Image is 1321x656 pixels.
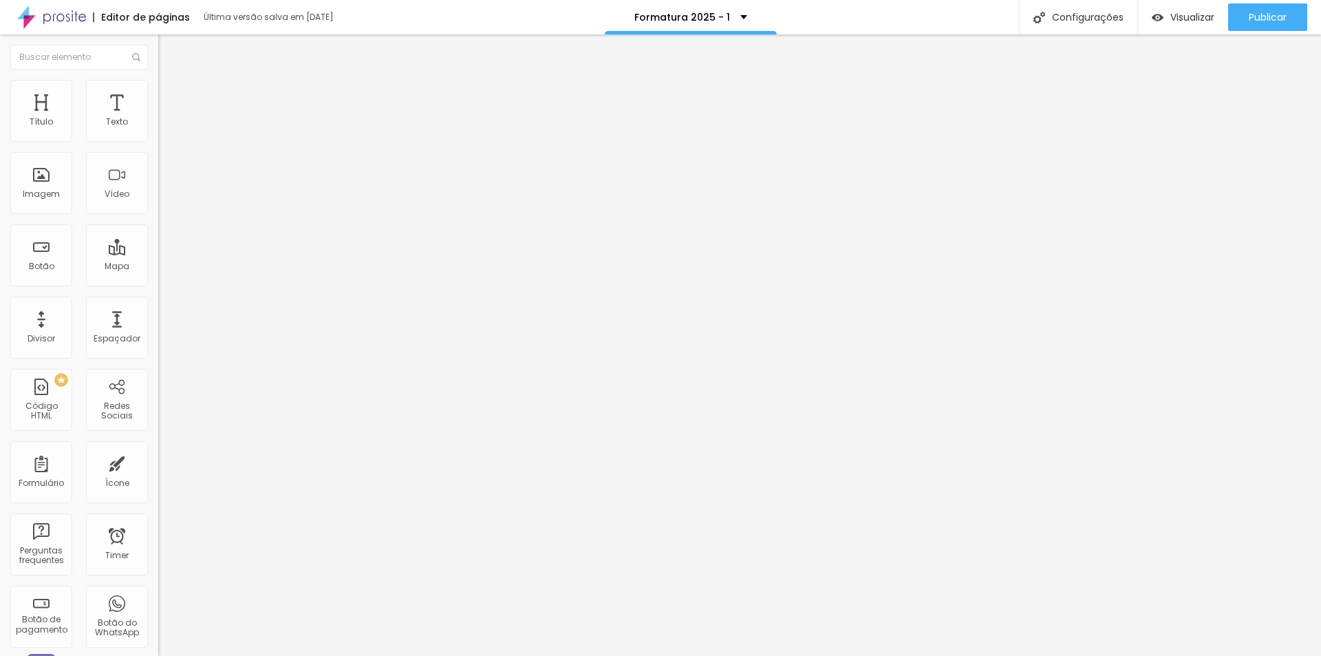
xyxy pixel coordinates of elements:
img: Icone [132,53,140,61]
img: Icone [1033,12,1045,23]
img: view-1.svg [1152,12,1163,23]
div: Botão do WhatsApp [89,618,144,638]
div: Divisor [28,334,55,343]
div: Editor de páginas [93,12,190,22]
div: Mapa [105,262,129,271]
div: Espaçador [94,334,140,343]
input: Buscar elemento [10,45,148,70]
div: Título [30,117,53,127]
button: Visualizar [1138,3,1228,31]
div: Texto [106,117,128,127]
div: Botão de pagamento [14,615,68,635]
iframe: Editor [158,34,1321,656]
div: Ícone [105,478,129,488]
span: Visualizar [1170,12,1214,23]
button: Publicar [1228,3,1307,31]
div: Última versão salva em [DATE] [204,13,362,21]
div: Vídeo [105,189,129,199]
div: Código HTML [14,401,68,421]
div: Redes Sociais [89,401,144,421]
div: Timer [105,551,129,560]
div: Formulário [19,478,64,488]
p: Formatura 2025 - 1 [634,12,730,22]
span: Publicar [1249,12,1287,23]
div: Perguntas frequentes [14,546,68,566]
div: Botão [29,262,54,271]
div: Imagem [23,189,60,199]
